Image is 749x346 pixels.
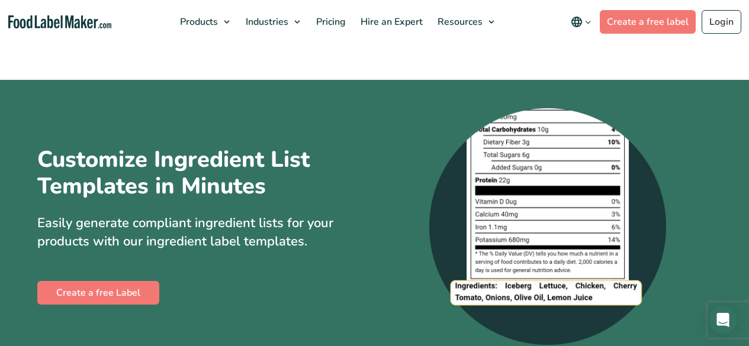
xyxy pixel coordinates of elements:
[357,15,424,28] span: Hire an Expert
[37,281,159,305] a: Create a free Label
[434,15,484,28] span: Resources
[709,306,737,334] div: Open Intercom Messenger
[37,146,310,200] h1: Customize Ingredient List Templates in Minutes
[313,15,347,28] span: Pricing
[702,10,741,34] a: Login
[242,15,290,28] span: Industries
[429,108,666,345] img: A zoomed-in screenshot of an ingredient list at the bottom of a nutrition label.
[176,15,219,28] span: Products
[600,10,696,34] a: Create a free label
[37,214,366,251] p: Easily generate compliant ingredient lists for your products with our ingredient label templates.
